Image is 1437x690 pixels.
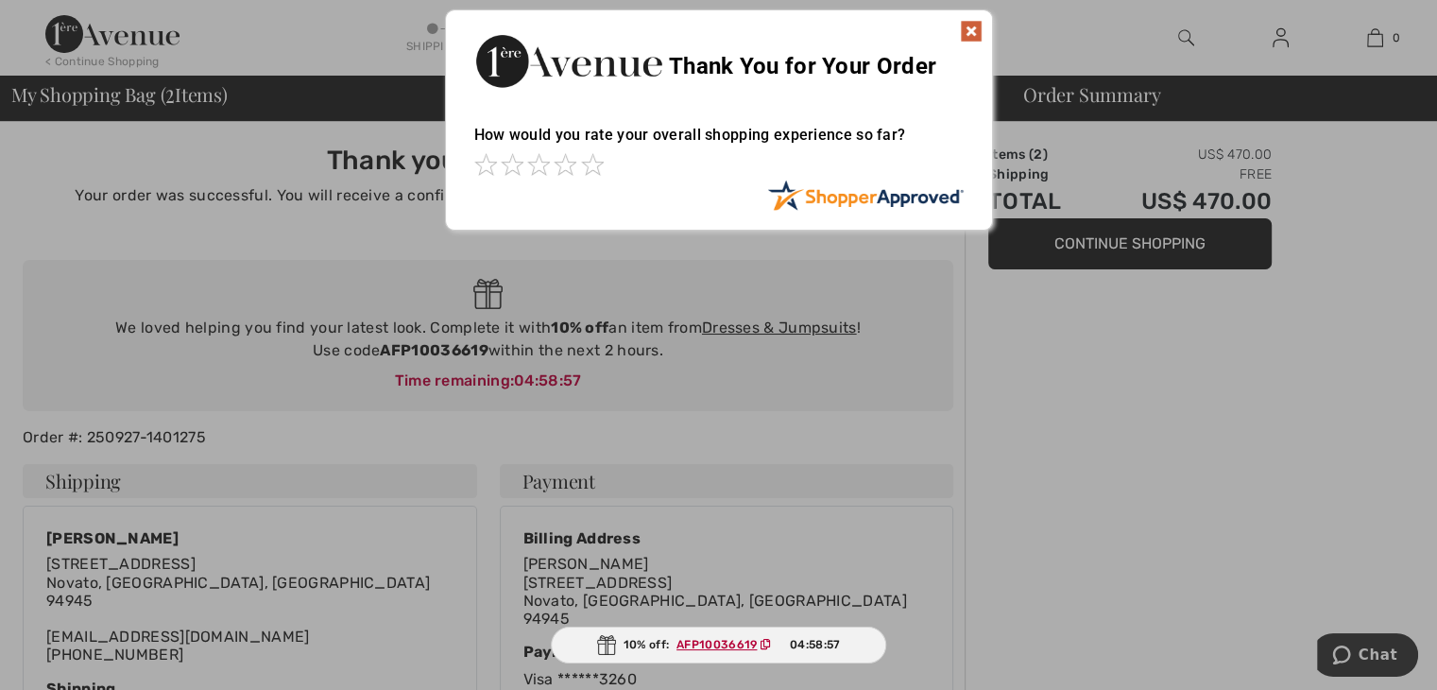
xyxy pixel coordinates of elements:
div: How would you rate your overall shopping experience so far? [474,107,964,180]
img: Gift.svg [597,635,616,655]
div: 10% off: [551,627,887,664]
span: Thank You for Your Order [669,53,936,79]
ins: AFP10036619 [676,638,757,651]
img: Thank You for Your Order [474,29,663,93]
span: 04:58:57 [790,636,840,653]
span: Chat [42,13,80,30]
img: x [960,20,983,43]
